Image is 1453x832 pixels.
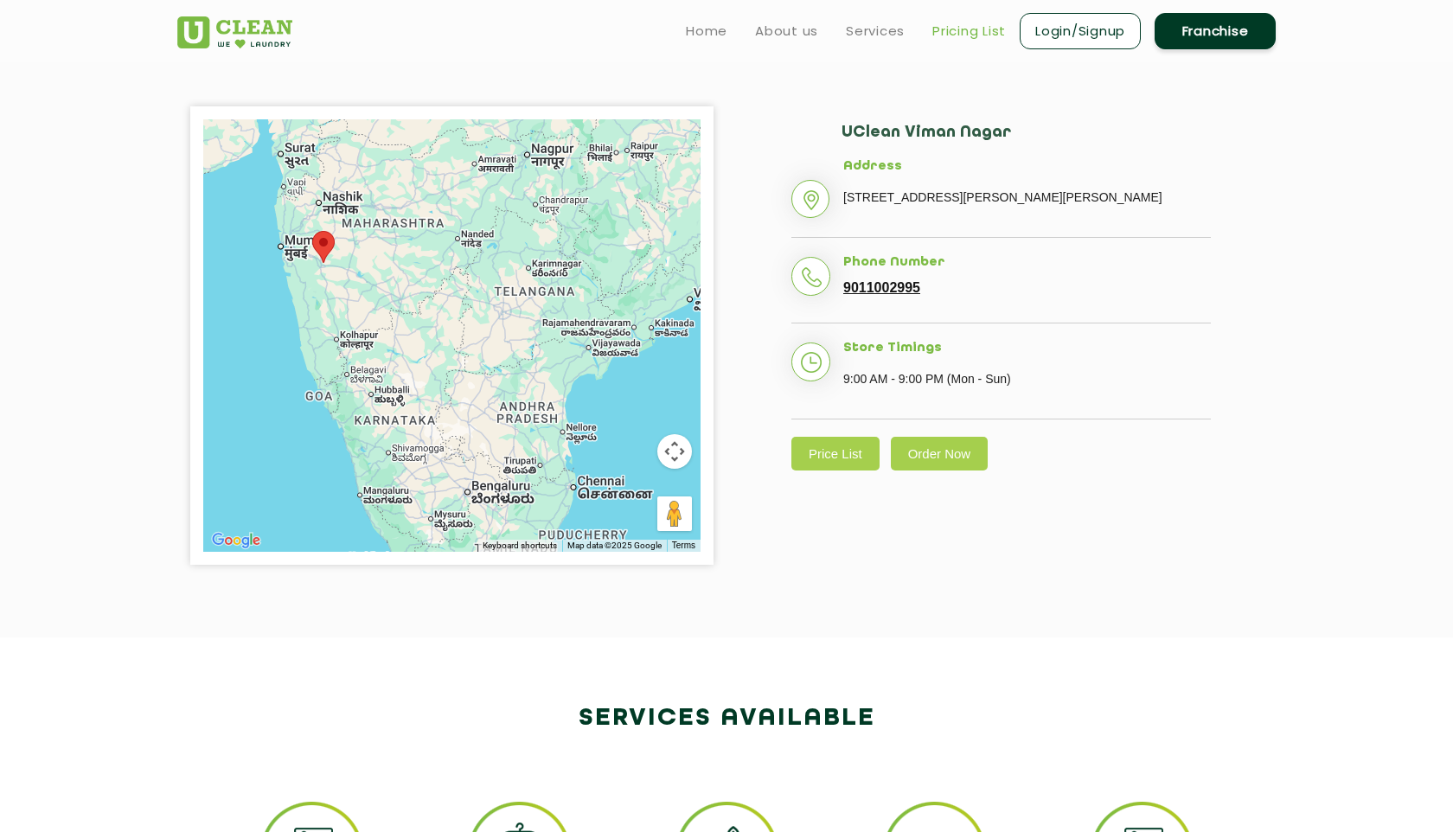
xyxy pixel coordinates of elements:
a: Terms [672,540,695,552]
h5: Store Timings [843,341,1211,356]
a: Price List [791,437,880,470]
img: UClean Laundry and Dry Cleaning [177,16,292,48]
span: Map data ©2025 Google [567,541,662,550]
h5: Phone Number [843,255,1211,271]
button: Keyboard shortcuts [483,540,557,552]
a: Login/Signup [1020,13,1141,49]
p: [STREET_ADDRESS][PERSON_NAME][PERSON_NAME] [843,184,1211,210]
img: Google [208,529,265,552]
h2: UClean Viman Nagar [842,124,1211,159]
button: Drag Pegman onto the map to open Street View [657,496,692,531]
a: Open this area in Google Maps (opens a new window) [208,529,265,552]
a: Order Now [891,437,989,470]
a: About us [755,21,818,42]
button: Map camera controls [657,434,692,469]
a: Home [686,21,727,42]
a: Franchise [1155,13,1276,49]
h2: Services available [177,698,1276,739]
a: Pricing List [932,21,1006,42]
p: 9:00 AM - 9:00 PM (Mon - Sun) [843,366,1211,392]
h5: Address [843,159,1211,175]
a: Services [846,21,905,42]
a: 9011002995 [843,280,920,296]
